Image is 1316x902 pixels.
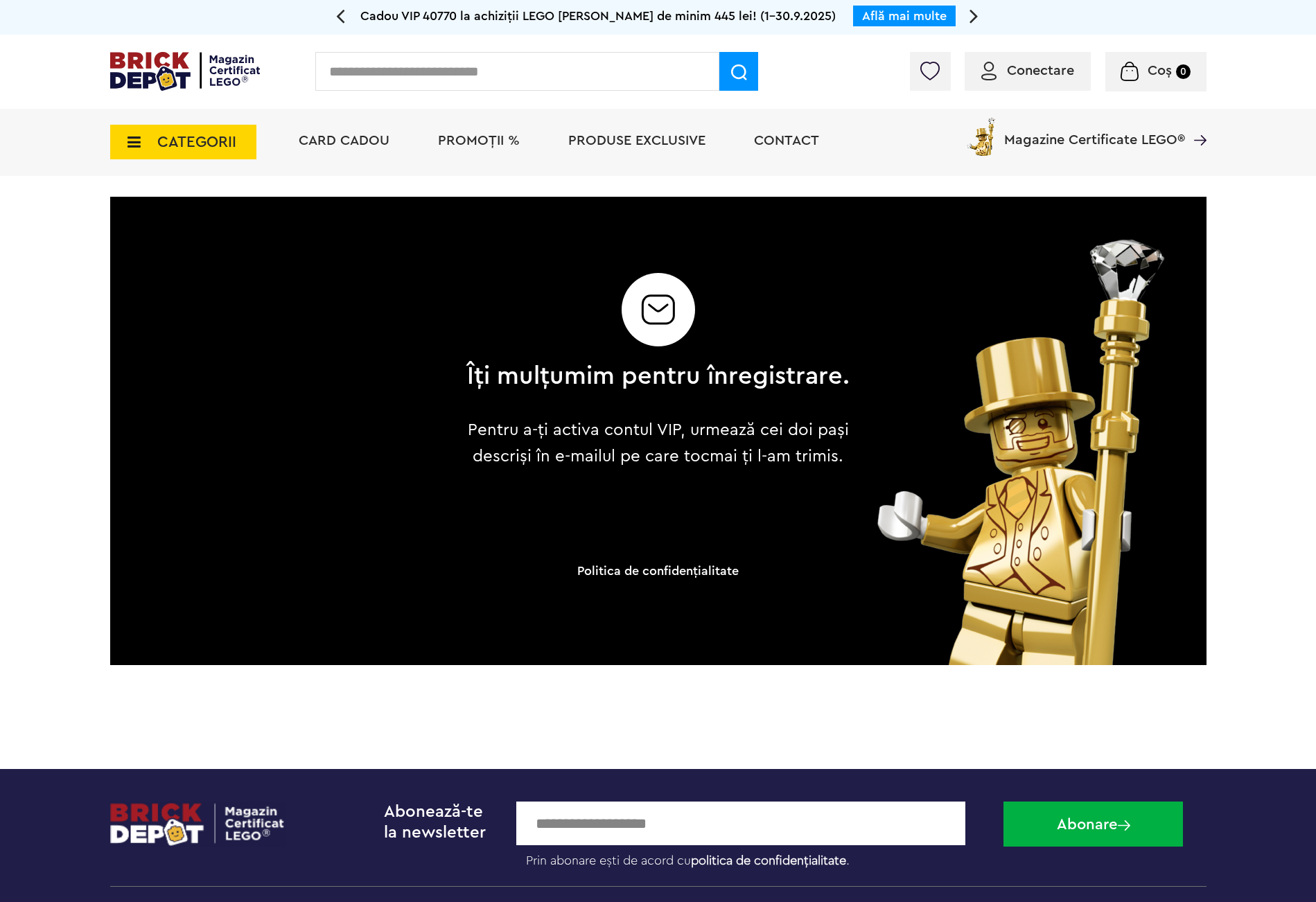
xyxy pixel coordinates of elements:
[466,363,850,389] h2: Îți mulțumim pentru înregistrare.
[157,134,236,150] span: CATEGORII
[1185,115,1207,129] a: Magazine Certificate LEGO®
[1004,115,1185,147] span: Magazine Certificate LEGO®
[568,134,705,148] a: Produse exclusive
[981,64,1074,78] a: Conectare
[456,417,860,470] p: Pentru a-ți activa contul VIP, urmează cei doi pași descriși în e-mailul pe care tocmai ți l-am t...
[577,565,739,577] a: Politica de confidenţialitate
[1118,820,1130,831] img: Abonare
[438,134,520,148] a: PROMOȚII %
[360,10,836,22] span: Cadou VIP 40770 la achiziții LEGO [PERSON_NAME] de minim 445 lei! (1-30.9.2025)
[516,845,993,869] label: Prin abonare ești de acord cu .
[1007,64,1074,78] span: Conectare
[1176,64,1191,79] small: 0
[299,134,389,148] a: Card Cadou
[1003,802,1183,847] button: Abonare
[862,10,947,22] a: Află mai multe
[1148,64,1172,78] span: Coș
[110,802,286,847] img: footerlogo
[384,804,486,841] span: Abonează-te la newsletter
[691,854,846,867] a: politica de confidențialitate
[754,134,819,148] a: Contact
